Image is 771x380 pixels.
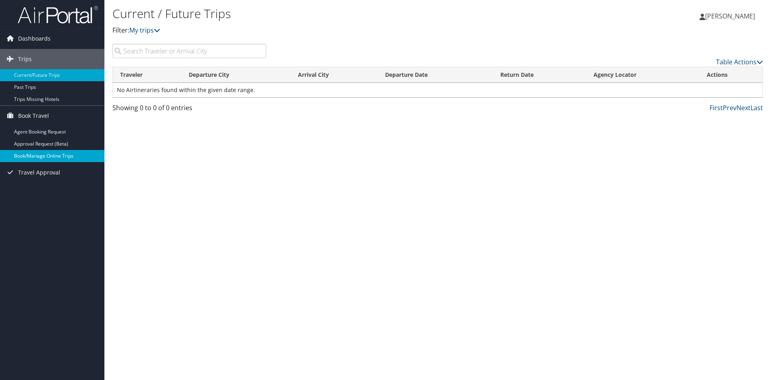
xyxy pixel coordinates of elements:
[182,67,291,83] th: Departure City: activate to sort column ascending
[18,106,49,126] span: Book Travel
[751,103,763,112] a: Last
[710,103,723,112] a: First
[736,103,751,112] a: Next
[700,67,763,83] th: Actions
[112,5,546,22] h1: Current / Future Trips
[113,67,182,83] th: Traveler: activate to sort column ascending
[716,58,763,66] a: Table Actions
[112,44,266,58] input: Search Traveler or Arrival City
[18,49,32,69] span: Trips
[112,103,266,117] div: Showing 0 to 0 of 0 entries
[18,162,60,183] span: Travel Approval
[112,25,546,36] p: Filter:
[723,103,736,112] a: Prev
[113,83,763,97] td: No Airtineraries found within the given date range.
[493,67,586,83] th: Return Date: activate to sort column ascending
[705,12,755,21] span: [PERSON_NAME]
[700,4,763,28] a: [PERSON_NAME]
[291,67,378,83] th: Arrival City: activate to sort column ascending
[129,26,160,35] a: My trips
[18,5,98,24] img: airportal-logo.png
[586,67,700,83] th: Agency Locator: activate to sort column ascending
[378,67,493,83] th: Departure Date: activate to sort column descending
[18,29,51,49] span: Dashboards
